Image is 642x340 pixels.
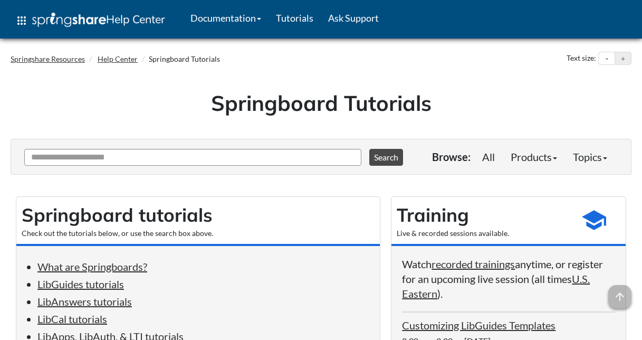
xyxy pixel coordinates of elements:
a: Ask Support [321,5,386,31]
a: Customizing LibGuides Templates [402,319,555,332]
p: Browse: [432,149,471,164]
p: Watch anytime, or register for an upcoming live session (all times ). [402,257,615,301]
a: U.S. Eastern [402,272,590,300]
h1: Springboard Tutorials [18,88,624,118]
button: Decrease text size [599,52,615,65]
h2: Training [397,202,568,228]
a: All [474,146,503,167]
img: Springshare [32,13,106,27]
a: LibCal tutorials [37,313,107,325]
a: Topics [565,146,615,167]
span: arrow_upward [608,285,631,308]
span: school [581,207,607,233]
div: Live & recorded sessions available. [397,228,568,239]
li: Springboard Tutorials [139,54,220,64]
div: Check out the tutorials below, or use the search box above. [22,228,375,239]
a: What are Springboards? [37,260,147,273]
button: Search [369,149,403,166]
button: Increase text size [615,52,631,65]
div: Text size: [564,52,598,65]
a: recorded trainings [432,258,515,270]
a: Tutorials [269,5,321,31]
a: arrow_upward [608,286,631,299]
h2: Springboard tutorials [22,202,375,228]
a: apps Help Center [8,5,173,36]
span: Help Center [106,12,165,26]
a: Products [503,146,565,167]
a: Help Center [98,54,138,63]
a: Springshare Resources [11,54,85,63]
a: LibAnswers tutorials [37,295,132,308]
span: apps [15,14,28,27]
a: Documentation [183,5,269,31]
a: LibGuides tutorials [37,278,124,290]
